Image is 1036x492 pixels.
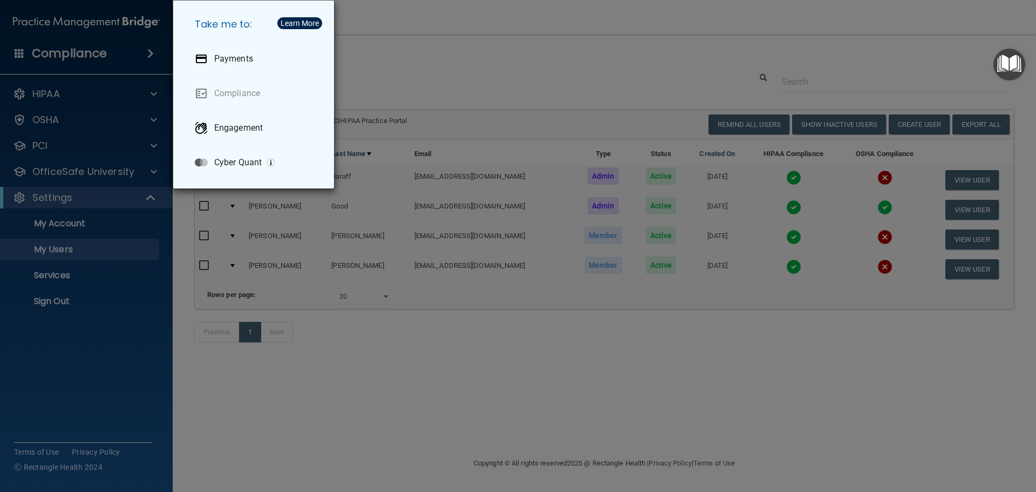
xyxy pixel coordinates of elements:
[186,147,325,178] a: Cyber Quant
[186,9,325,39] h5: Take me to:
[277,17,322,29] button: Learn More
[186,44,325,74] a: Payments
[214,53,253,64] p: Payments
[993,49,1025,80] button: Open Resource Center
[214,157,262,168] p: Cyber Quant
[186,113,325,143] a: Engagement
[214,123,263,133] p: Engagement
[186,78,325,109] a: Compliance
[281,19,319,27] div: Learn More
